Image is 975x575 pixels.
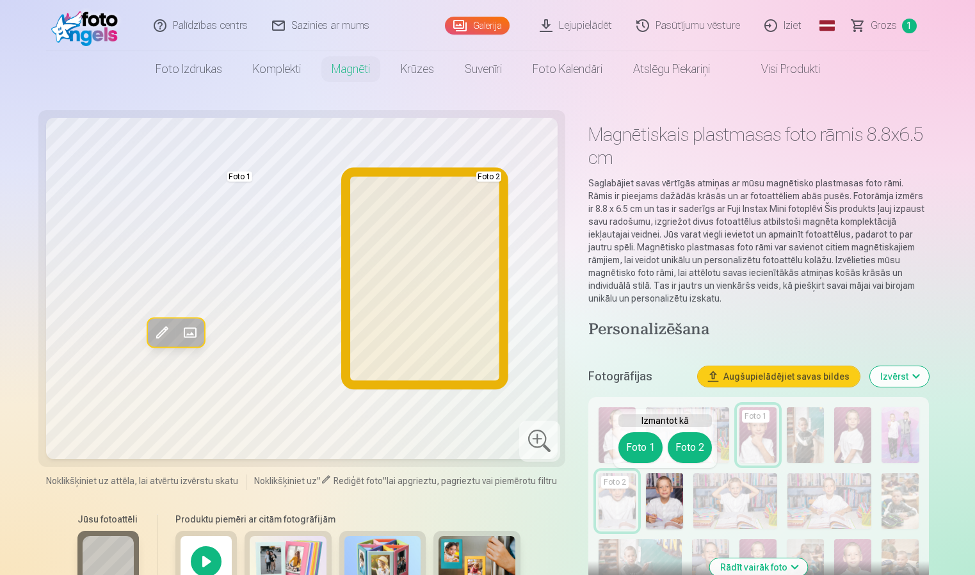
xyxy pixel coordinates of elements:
h6: Produktu piemēri ar citām fotogrāfijām [170,513,526,526]
h6: Izmantot kā [618,414,712,427]
h1: Magnētiskais plastmasas foto rāmis 8.8x6.5 cm [588,123,930,169]
span: Rediģēt foto [334,476,383,486]
a: Suvenīri [449,51,517,87]
span: Noklikšķiniet uz [254,476,317,486]
span: " [317,476,321,486]
a: Komplekti [238,51,316,87]
a: Galerija [445,17,510,35]
a: Foto izdrukas [140,51,238,87]
span: Noklikšķiniet uz attēla, lai atvērtu izvērstu skatu [46,474,238,487]
button: Foto 1 [618,432,663,463]
a: Visi produkti [725,51,835,87]
a: Atslēgu piekariņi [618,51,725,87]
h5: Fotogrāfijas [588,368,688,385]
span: 1 [902,19,917,33]
img: /fa1 [51,5,125,46]
button: Izvērst [870,366,929,387]
button: Augšupielādējiet savas bildes [698,366,860,387]
a: Magnēti [316,51,385,87]
h6: Jūsu fotoattēli [77,513,139,526]
a: Krūzes [385,51,449,87]
span: Grozs [871,18,897,33]
p: Saglabājiet savas vērtīgās atmiņas ar mūsu magnētisko plastmasas foto rāmi. Rāmis ir pieejams daž... [588,177,930,305]
button: Foto 2 [668,432,712,463]
a: Foto kalendāri [517,51,618,87]
h4: Personalizēšana [588,320,930,341]
span: " [383,476,387,486]
span: lai apgrieztu, pagrieztu vai piemērotu filtru [387,476,557,486]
